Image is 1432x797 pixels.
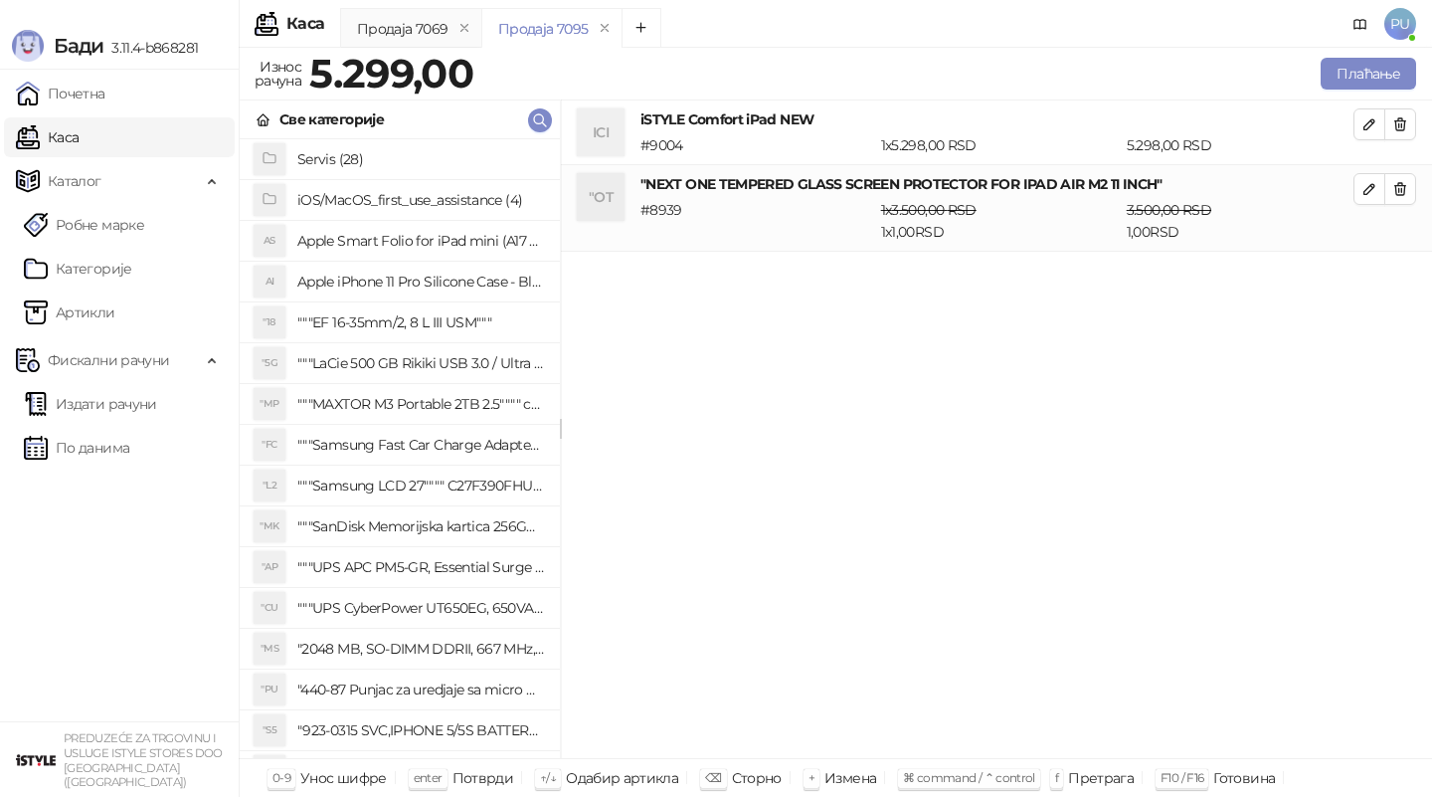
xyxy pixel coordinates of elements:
a: Каса [16,117,79,157]
span: 0-9 [272,770,290,785]
div: Сторно [732,765,782,791]
div: Каса [286,16,324,32]
h4: "2048 MB, SO-DIMM DDRII, 667 MHz, Napajanje 1,8 0,1 V, Latencija CL5" [297,633,544,665]
span: enter [414,770,443,785]
div: 1,00 RSD [1123,199,1357,243]
div: Продаја 7069 [357,18,447,40]
h4: "923-0448 SVC,IPHONE,TOURQUE DRIVER KIT .65KGF- CM Šrafciger " [297,755,544,787]
div: "MK [254,510,285,542]
div: "AP [254,551,285,583]
h4: "NEXT ONE TEMPERED GLASS SCREEN PROTECTOR FOR IPAD AIR M2 11 INCH" [640,173,1353,195]
img: 64x64-companyLogo-77b92cf4-9946-4f36-9751-bf7bb5fd2c7d.png [16,740,56,780]
span: + [808,770,814,785]
span: F10 / F16 [1161,770,1203,785]
h4: """MAXTOR M3 Portable 2TB 2.5"""" crni eksterni hard disk HX-M201TCB/GM""" [297,388,544,420]
h4: """Samsung Fast Car Charge Adapter, brzi auto punja_, boja crna""" [297,429,544,461]
div: grid [240,139,560,758]
span: PU [1384,8,1416,40]
h4: "440-87 Punjac za uredjaje sa micro USB portom 4/1, Stand." [297,674,544,705]
div: Све категорије [279,108,384,130]
span: 3.11.4-b868281 [103,39,198,57]
div: AS [254,225,285,257]
div: "SD [254,755,285,787]
button: Плаћање [1321,58,1416,90]
h4: iSTYLE Comfort iPad NEW [640,108,1353,130]
h4: Servis (28) [297,143,544,175]
span: f [1055,770,1058,785]
div: "L2 [254,470,285,501]
h4: Apple Smart Folio for iPad mini (A17 Pro) - Sage [297,225,544,257]
h4: """UPS CyberPower UT650EG, 650VA/360W , line-int., s_uko, desktop""" [297,592,544,624]
h4: """SanDisk Memorijska kartica 256GB microSDXC sa SD adapterom SDSQXA1-256G-GN6MA - Extreme PLUS, ... [297,510,544,542]
span: Бади [54,34,103,58]
button: Add tab [622,8,661,48]
div: AI [254,266,285,298]
h4: """UPS APC PM5-GR, Essential Surge Arrest,5 utic_nica""" [297,551,544,583]
div: 1 x 1,00 RSD [877,199,1123,243]
span: 3.500,00 RSD [1127,201,1211,219]
div: # 8939 [636,199,877,243]
strong: 5.299,00 [309,49,473,98]
div: Унос шифре [300,765,387,791]
a: Категорије [24,249,132,289]
h4: """Samsung LCD 27"""" C27F390FHUXEN""" [297,470,544,501]
a: По данима [24,428,129,468]
div: "MP [254,388,285,420]
span: ⌘ command / ⌃ control [903,770,1035,785]
div: "MS [254,633,285,665]
h4: iOS/MacOS_first_use_assistance (4) [297,184,544,216]
div: "FC [254,429,285,461]
small: PREDUZEĆE ZA TRGOVINU I USLUGE ISTYLE STORES DOO [GEOGRAPHIC_DATA] ([GEOGRAPHIC_DATA]) [64,731,223,789]
div: "5G [254,347,285,379]
button: remove [451,20,477,37]
div: Одабир артикла [566,765,678,791]
h4: """LaCie 500 GB Rikiki USB 3.0 / Ultra Compact & Resistant aluminum / USB 3.0 / 2.5""""""" [297,347,544,379]
h4: "923-0315 SVC,IPHONE 5/5S BATTERY REMOVAL TRAY Držač za iPhone sa kojim se otvara display [297,714,544,746]
span: Каталог [48,161,101,201]
span: Фискални рачуни [48,340,169,380]
div: Продаја 7095 [498,18,588,40]
div: "PU [254,674,285,705]
div: ICI [577,108,625,156]
img: Logo [12,30,44,62]
div: 5.298,00 RSD [1123,134,1357,156]
div: Претрага [1068,765,1134,791]
button: remove [592,20,618,37]
div: 1 x 5.298,00 RSD [877,134,1123,156]
span: ⌫ [705,770,721,785]
a: Робне марке [24,205,144,245]
a: ArtikliАртикли [24,293,115,332]
a: Документација [1344,8,1376,40]
span: 1 x 3.500,00 RSD [881,201,977,219]
div: Износ рачуна [251,54,305,94]
h4: """EF 16-35mm/2, 8 L III USM""" [297,306,544,338]
div: "OT [577,173,625,221]
div: "CU [254,592,285,624]
div: # 9004 [636,134,877,156]
a: Почетна [16,74,105,113]
span: ↑/↓ [540,770,556,785]
div: "S5 [254,714,285,746]
div: Измена [824,765,876,791]
h4: Apple iPhone 11 Pro Silicone Case - Black [297,266,544,298]
div: Готовина [1213,765,1275,791]
a: Издати рачуни [24,384,157,424]
div: "18 [254,306,285,338]
div: Потврди [452,765,514,791]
